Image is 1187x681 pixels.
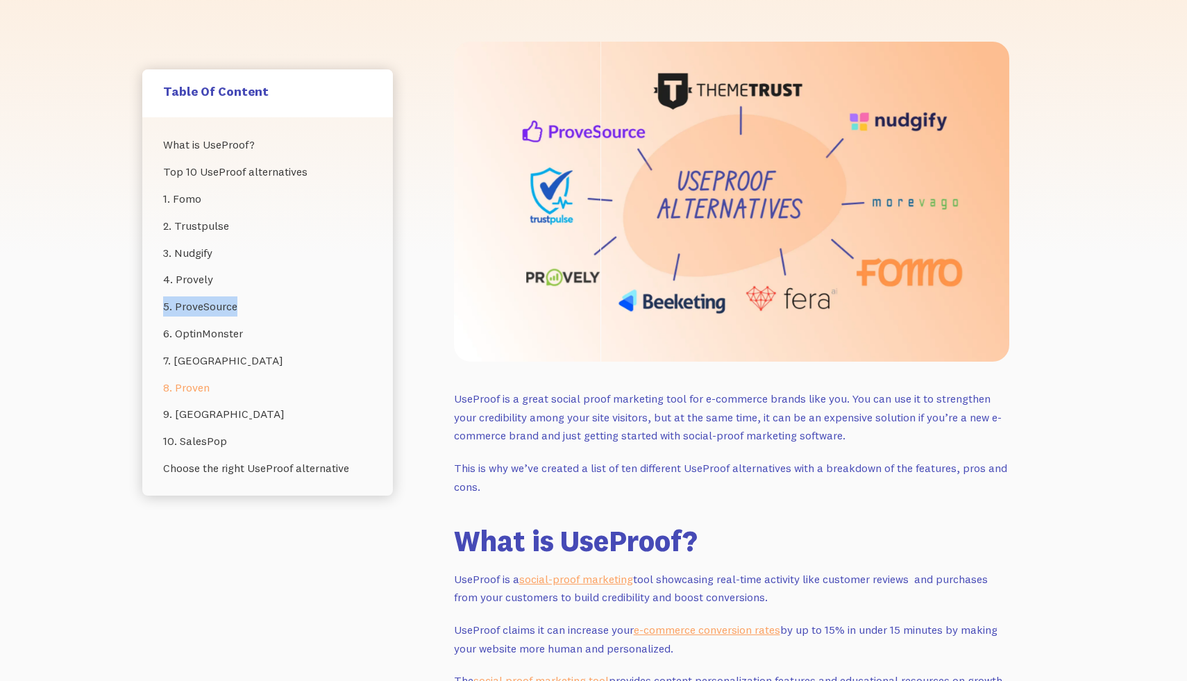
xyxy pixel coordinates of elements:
[163,401,372,428] a: 9. [GEOGRAPHIC_DATA]
[519,572,633,586] a: social-proof marketing
[454,459,1009,496] p: This is why we’ve created a list of ten different UseProof alternatives with a breakdown of the f...
[163,293,372,320] a: 5. ProveSource
[163,158,372,185] a: Top 10 UseProof alternatives
[454,523,1009,558] h2: What is UseProof?
[163,455,372,482] a: Choose the right UseProof alternative
[163,347,372,374] a: 7. [GEOGRAPHIC_DATA]
[163,83,372,99] h5: Table Of Content
[163,239,372,267] a: 3. Nudgify
[163,428,372,455] a: 10. SalesPop
[163,185,372,212] a: 1. Fomo
[163,320,372,347] a: 6. OptinMonster
[163,212,372,239] a: 2. Trustpulse
[454,389,1009,445] p: UseProof is a great social proof marketing tool for e-commerce brands like you. You can use it to...
[454,621,1009,657] p: UseProof claims it can increase your by up to 15% in under 15 minutes by making your website more...
[163,131,372,158] a: What is UseProof?
[163,374,372,401] a: 8. Proven
[634,623,780,637] a: e-commerce conversion rates
[454,570,1009,607] p: UseProof is a tool showcasing real-time activity like customer reviews and purchases from your cu...
[163,266,372,293] a: 4. Provely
